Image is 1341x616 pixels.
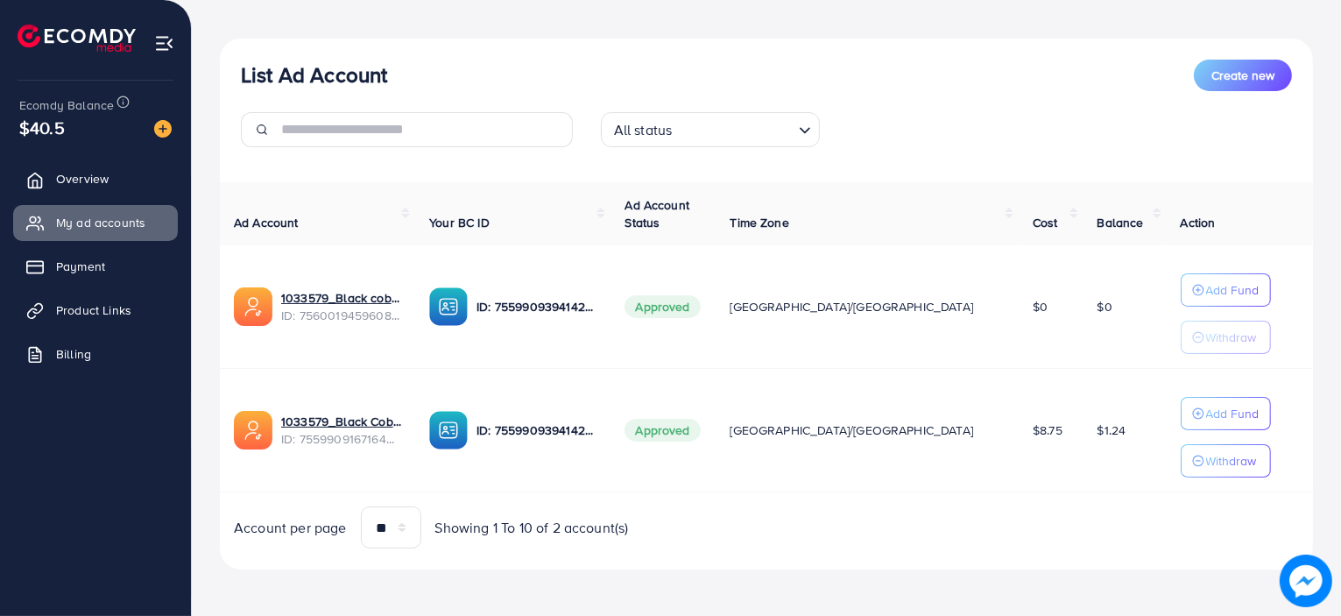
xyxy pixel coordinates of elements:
h3: List Ad Account [241,62,387,88]
div: Search for option [601,112,820,147]
span: Time Zone [730,214,788,231]
img: image [154,120,172,138]
span: Ad Account [234,214,299,231]
div: <span class='underline'>1033579_Black Cobra01_1760178680871</span></br>7559909167164030994 [281,413,401,449]
p: Withdraw [1206,327,1257,348]
button: Withdraw [1181,444,1271,478]
a: 1033579_Black cobra2_1760204453786 [281,289,401,307]
button: Withdraw [1181,321,1271,354]
a: 1033579_Black Cobra01_1760178680871 [281,413,401,430]
span: ID: 7559909167164030994 [281,430,401,448]
span: Approved [625,419,700,442]
a: Payment [13,249,178,284]
img: logo [18,25,136,52]
span: $1.24 [1098,421,1126,439]
span: [GEOGRAPHIC_DATA]/[GEOGRAPHIC_DATA] [730,421,973,439]
span: $40.5 [19,115,65,140]
img: ic-ads-acc.e4c84228.svg [234,411,272,450]
span: Your BC ID [429,214,490,231]
input: Search for option [677,114,791,143]
p: Withdraw [1206,450,1257,471]
span: Ecomdy Balance [19,96,114,114]
span: Cost [1033,214,1058,231]
span: Create new [1211,67,1274,84]
span: [GEOGRAPHIC_DATA]/[GEOGRAPHIC_DATA] [730,298,973,315]
span: Balance [1098,214,1144,231]
button: Add Fund [1181,397,1271,430]
p: ID: 7559909394142756865 [476,420,596,441]
p: Add Fund [1206,280,1260,301]
a: Product Links [13,293,178,328]
p: ID: 7559909394142756865 [476,296,596,317]
button: Add Fund [1181,273,1271,307]
span: ID: 7560019459608641543 [281,307,401,324]
span: Payment [56,258,105,275]
span: Action [1181,214,1216,231]
span: Billing [56,345,91,363]
img: ic-ba-acc.ded83a64.svg [429,287,468,326]
span: Overview [56,170,109,188]
span: Account per page [234,518,347,538]
span: Ad Account Status [625,196,689,231]
span: My ad accounts [56,214,145,231]
button: Create new [1194,60,1292,91]
a: Overview [13,161,178,196]
span: $0 [1033,298,1048,315]
div: <span class='underline'>1033579_Black cobra2_1760204453786</span></br>7560019459608641543 [281,289,401,325]
img: ic-ads-acc.e4c84228.svg [234,287,272,326]
span: $0 [1098,298,1112,315]
span: Approved [625,295,700,318]
a: My ad accounts [13,205,178,240]
span: Showing 1 To 10 of 2 account(s) [435,518,629,538]
p: Add Fund [1206,403,1260,424]
img: menu [154,33,174,53]
span: $8.75 [1033,421,1062,439]
a: Billing [13,336,178,372]
img: image [1281,556,1331,606]
img: ic-ba-acc.ded83a64.svg [429,411,468,450]
span: Product Links [56,301,131,319]
span: All status [611,117,676,143]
